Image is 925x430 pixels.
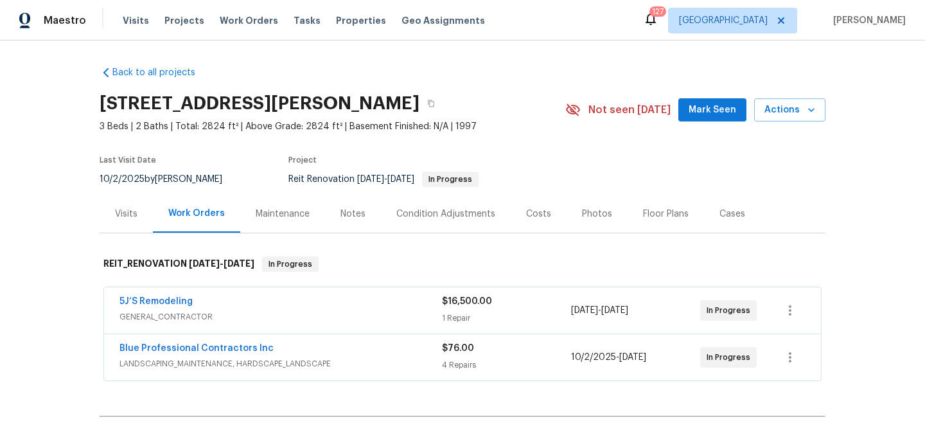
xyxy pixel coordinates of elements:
span: Geo Assignments [401,14,485,27]
span: Visits [123,14,149,27]
span: Mark Seen [689,102,736,118]
span: GENERAL_CONTRACTOR [119,310,442,323]
h6: REIT_RENOVATION [103,256,254,272]
a: 5J’S Remodeling [119,297,193,306]
span: Not seen [DATE] [588,103,671,116]
span: [DATE] [189,259,220,268]
span: [DATE] [619,353,646,362]
span: Projects [164,14,204,27]
span: Properties [336,14,386,27]
span: $16,500.00 [442,297,492,306]
span: Reit Renovation [288,175,479,184]
div: Visits [115,208,137,220]
button: Mark Seen [678,98,746,122]
span: [DATE] [571,306,598,315]
span: In Progress [707,351,755,364]
div: 1 Repair [442,312,571,325]
span: - [189,259,254,268]
span: 10/2/2025 [100,175,145,184]
button: Copy Address [419,92,443,115]
span: Tasks [294,16,321,25]
div: Work Orders [168,207,225,220]
span: [DATE] [357,175,384,184]
span: Actions [764,102,815,118]
span: - [357,175,414,184]
div: 127 [652,5,664,18]
div: Maintenance [256,208,310,220]
span: [DATE] [224,259,254,268]
span: [GEOGRAPHIC_DATA] [679,14,768,27]
span: LANDSCAPING_MAINTENANCE, HARDSCAPE_LANDSCAPE [119,357,442,370]
a: Blue Professional Contractors Inc [119,344,274,353]
span: [PERSON_NAME] [828,14,906,27]
span: In Progress [263,258,317,271]
div: Notes [340,208,366,220]
div: Costs [526,208,551,220]
span: Project [288,156,317,164]
span: Last Visit Date [100,156,156,164]
div: Condition Adjustments [396,208,495,220]
div: REIT_RENOVATION [DATE]-[DATE]In Progress [100,244,825,285]
span: Work Orders [220,14,278,27]
div: 4 Repairs [442,359,571,372]
span: In Progress [707,304,755,317]
span: $76.00 [442,344,474,353]
div: Photos [582,208,612,220]
span: - [571,351,646,364]
button: Actions [754,98,825,122]
h2: [STREET_ADDRESS][PERSON_NAME] [100,97,419,110]
div: by [PERSON_NAME] [100,172,238,187]
span: 3 Beds | 2 Baths | Total: 2824 ft² | Above Grade: 2824 ft² | Basement Finished: N/A | 1997 [100,120,565,133]
span: [DATE] [387,175,414,184]
span: In Progress [423,175,477,183]
div: Floor Plans [643,208,689,220]
span: 10/2/2025 [571,353,616,362]
span: - [571,304,628,317]
div: Cases [719,208,745,220]
span: Maestro [44,14,86,27]
span: [DATE] [601,306,628,315]
a: Back to all projects [100,66,223,79]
